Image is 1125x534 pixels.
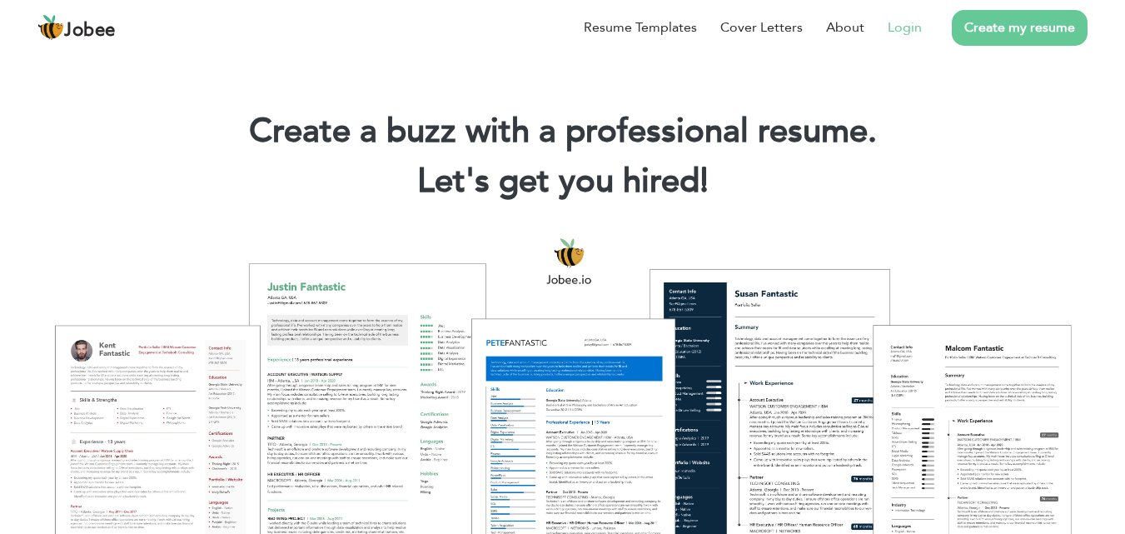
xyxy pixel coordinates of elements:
[826,17,864,37] a: About
[499,158,709,204] span: get you hired!
[37,14,64,41] img: jobee.io
[37,14,116,41] a: Jobee
[952,10,1088,46] a: Create my resume
[25,110,1100,153] h1: Create a buzz with a professional resume.
[888,17,922,37] a: Login
[720,17,803,37] a: Cover Letters
[25,160,1100,203] h2: Let's
[584,17,697,37] a: Resume Templates
[64,22,116,40] span: Jobee
[700,158,708,204] span: |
